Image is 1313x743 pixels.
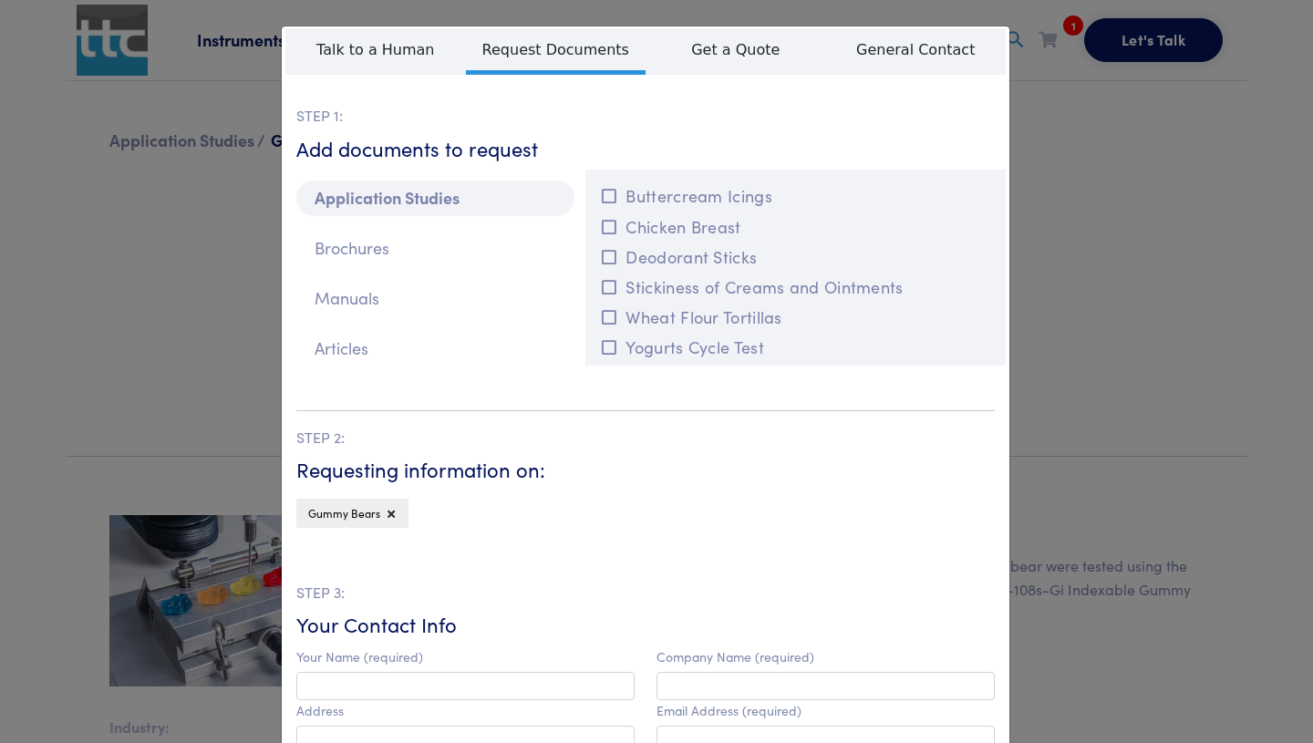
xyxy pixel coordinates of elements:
span: Request Documents [466,28,646,75]
span: Get a Quote [646,28,826,70]
span: Talk to a Human [285,28,466,70]
h6: Requesting information on: [296,456,995,484]
h6: Your Contact Info [296,611,995,639]
label: Address [296,703,344,718]
p: Brochures [296,231,574,266]
button: Buttercream Icings [596,181,995,211]
button: Yogurts Cycle Test [596,332,995,362]
button: Stickiness of Creams and Ointments [596,272,995,302]
label: Company Name (required) [656,649,814,665]
p: Articles [296,331,574,366]
label: Email Address (required) [656,703,801,718]
button: Deodorant Sticks [596,242,995,272]
p: STEP 2: [296,426,995,449]
button: Toothpaste - Tarter Control Gel [596,363,995,393]
button: Chicken Breast [596,212,995,242]
h6: Add documents to request [296,135,995,163]
p: Application Studies [296,181,574,216]
span: General Contact [826,28,1007,70]
p: STEP 1: [296,104,995,128]
p: STEP 3: [296,581,995,604]
button: Wheat Flour Tortillas [596,302,995,332]
label: Your Name (required) [296,649,423,665]
p: Manuals [296,281,574,316]
span: Gummy Bears [308,505,380,521]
